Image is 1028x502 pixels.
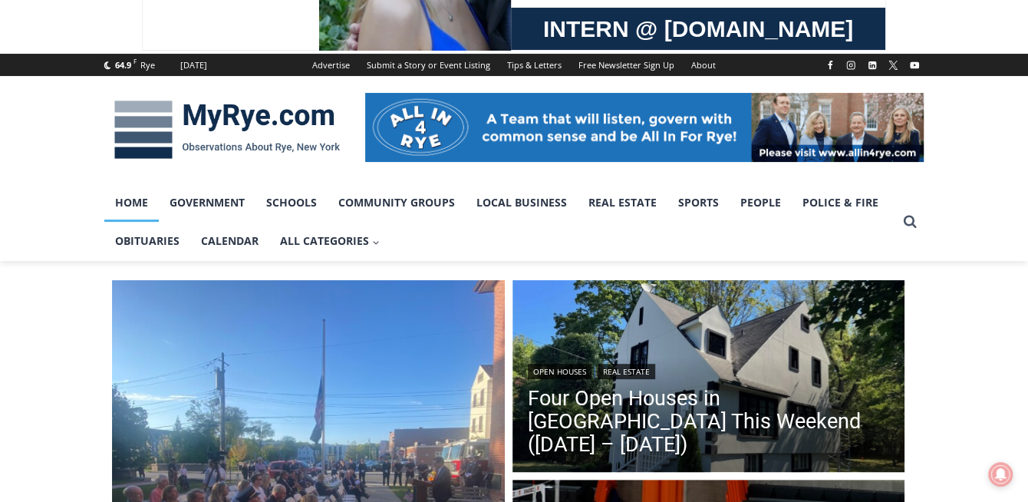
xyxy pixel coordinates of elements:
a: Open Tues. - Sun. [PHONE_NUMBER] [1,154,154,191]
nav: Secondary Navigation [304,54,724,76]
div: 2 [161,130,168,145]
a: Advertise [304,54,358,76]
div: Rye [140,58,155,72]
img: MyRye.com [104,90,350,170]
a: Police & Fire [792,183,889,222]
a: Tips & Letters [499,54,570,76]
div: "[PERSON_NAME] and I covered the [DATE] Parade, which was a really eye opening experience as I ha... [387,1,725,149]
a: X [884,56,902,74]
a: Facebook [821,56,839,74]
a: Calendar [190,222,269,260]
a: Real Estate [598,364,655,379]
a: Community Groups [328,183,466,222]
div: Birds of Prey: Falcon and hawk demos [161,45,222,126]
a: Linkedin [863,56,881,74]
nav: Primary Navigation [104,183,896,261]
a: Intern @ [DOMAIN_NAME] [369,149,743,191]
a: Sports [667,183,730,222]
a: Local Business [466,183,578,222]
div: 6 [180,130,186,145]
div: "the precise, almost orchestrated movements of cutting and assembling sushi and [PERSON_NAME] mak... [158,96,226,183]
a: Submit a Story or Event Listing [358,54,499,76]
a: About [683,54,724,76]
h4: [PERSON_NAME] Read Sanctuary Fall Fest: [DATE] [12,154,204,190]
div: [DATE] [180,58,207,72]
span: Open Tues. - Sun. [PHONE_NUMBER] [5,158,150,216]
div: / [172,130,176,145]
div: | [528,361,890,379]
a: Obituaries [104,222,190,260]
a: Free Newsletter Sign Up [570,54,683,76]
span: 64.9 [115,59,131,71]
a: Government [159,183,255,222]
a: People [730,183,792,222]
a: Read More Four Open Houses in Rye This Weekend (September 13 – 14) [512,280,905,477]
a: Real Estate [578,183,667,222]
span: Intern @ [DOMAIN_NAME] [401,153,711,187]
button: View Search Form [896,208,924,236]
span: F [133,57,137,65]
img: All in for Rye [365,93,924,162]
img: 506 Midland Avenue, Rye [512,280,905,477]
a: Open Houses [528,364,591,379]
a: Four Open Houses in [GEOGRAPHIC_DATA] This Weekend ([DATE] – [DATE]) [528,387,890,456]
a: YouTube [905,56,924,74]
a: [PERSON_NAME] Read Sanctuary Fall Fest: [DATE] [1,153,229,191]
a: Home [104,183,159,222]
a: Schools [255,183,328,222]
button: Child menu of All Categories [269,222,390,260]
a: Instagram [842,56,860,74]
